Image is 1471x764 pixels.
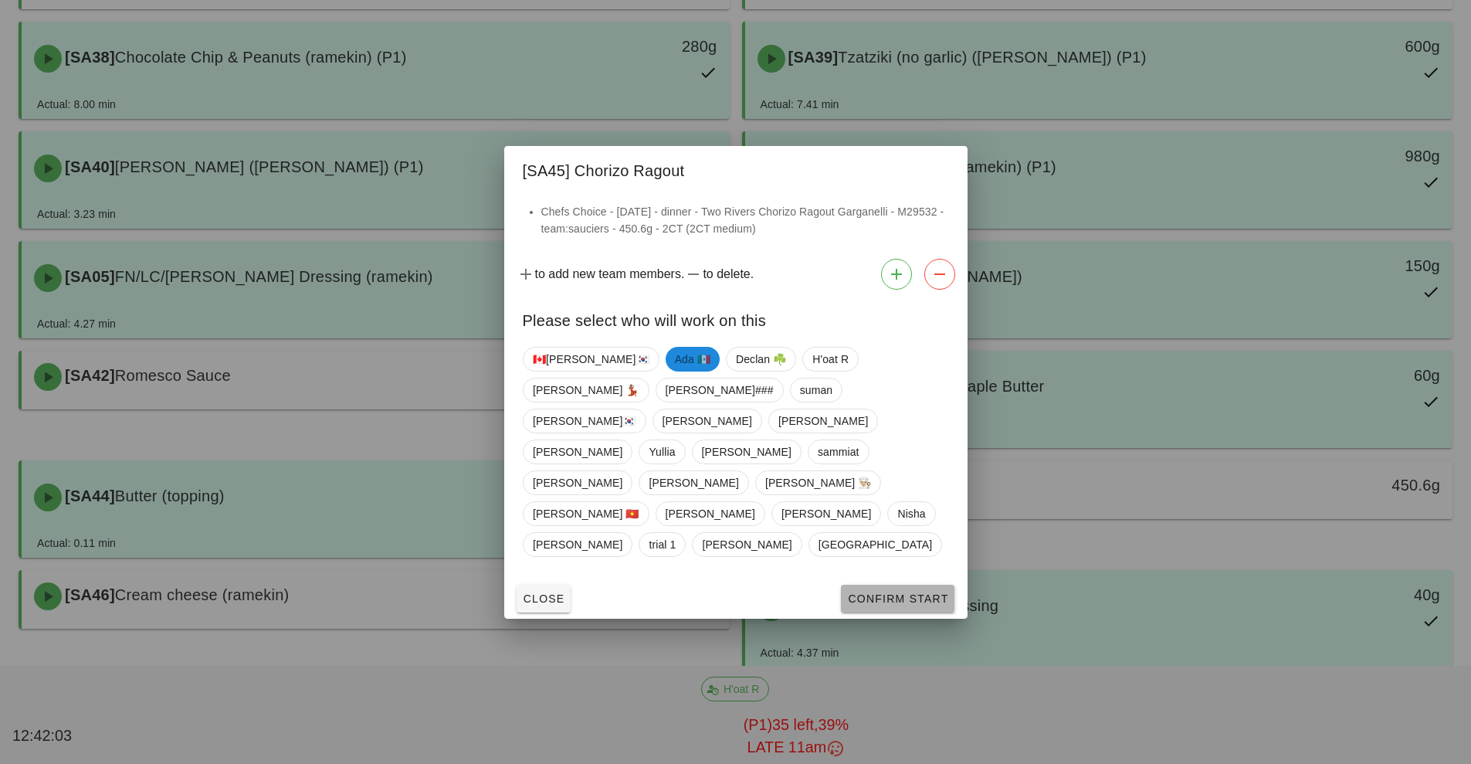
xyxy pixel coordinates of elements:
[841,585,954,613] button: Confirm Start
[701,440,791,463] span: [PERSON_NAME]
[818,533,931,556] span: [GEOGRAPHIC_DATA]
[764,471,871,494] span: [PERSON_NAME] 👨🏼‍🍳
[533,440,622,463] span: [PERSON_NAME]
[817,440,859,463] span: sammiat
[665,379,773,402] span: [PERSON_NAME]###
[504,296,968,341] div: Please select who will work on this
[799,379,832,402] span: suman
[812,348,849,371] span: H'oat R
[533,502,639,525] span: [PERSON_NAME] 🇻🇳
[533,471,622,494] span: [PERSON_NAME]
[523,593,565,605] span: Close
[847,593,948,605] span: Confirm Start
[649,533,676,556] span: trial 1
[781,502,870,525] span: [PERSON_NAME]
[517,585,571,613] button: Close
[533,533,622,556] span: [PERSON_NAME]
[702,533,791,556] span: [PERSON_NAME]
[533,409,636,433] span: [PERSON_NAME]🇰🇷
[533,348,649,371] span: 🇨🇦[PERSON_NAME]🇰🇷
[504,146,968,191] div: [SA45] Chorizo Ragout
[665,502,754,525] span: [PERSON_NAME]
[533,379,639,402] span: [PERSON_NAME] 💃🏽
[541,203,949,237] li: Chefs Choice - [DATE] - dinner - Two Rivers Chorizo Ragout Garganelli - M29532 - team:sauciers - ...
[504,253,968,296] div: to add new team members. to delete.
[649,471,738,494] span: [PERSON_NAME]
[674,347,710,372] span: Ada 🇲🇽
[649,440,675,463] span: Yullia
[778,409,868,433] span: [PERSON_NAME]
[735,348,785,371] span: Declan ☘️
[897,502,925,525] span: Nisha
[662,409,751,433] span: [PERSON_NAME]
